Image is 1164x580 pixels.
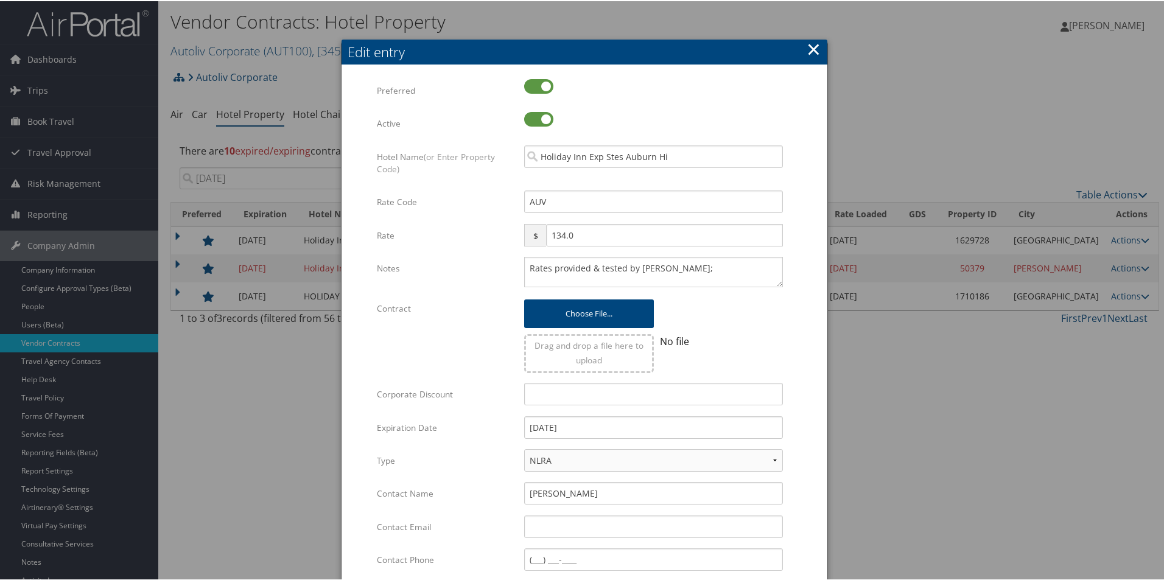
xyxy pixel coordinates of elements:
[807,36,821,60] button: ×
[377,296,515,319] label: Contract
[377,144,515,180] label: Hotel Name
[377,223,515,246] label: Rate
[377,256,515,279] label: Notes
[524,223,545,245] span: $
[377,382,515,405] label: Corporate Discount
[377,111,515,134] label: Active
[377,78,515,101] label: Preferred
[377,448,515,471] label: Type
[348,41,827,60] div: Edit entry
[377,481,515,504] label: Contact Name
[524,547,783,570] input: (___) ___-____
[660,334,689,347] span: No file
[377,189,515,212] label: Rate Code
[535,338,643,365] span: Drag and drop a file here to upload
[377,150,495,173] span: (or Enter Property Code)
[377,415,515,438] label: Expiration Date
[377,547,515,570] label: Contact Phone
[377,514,515,537] label: Contact Email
